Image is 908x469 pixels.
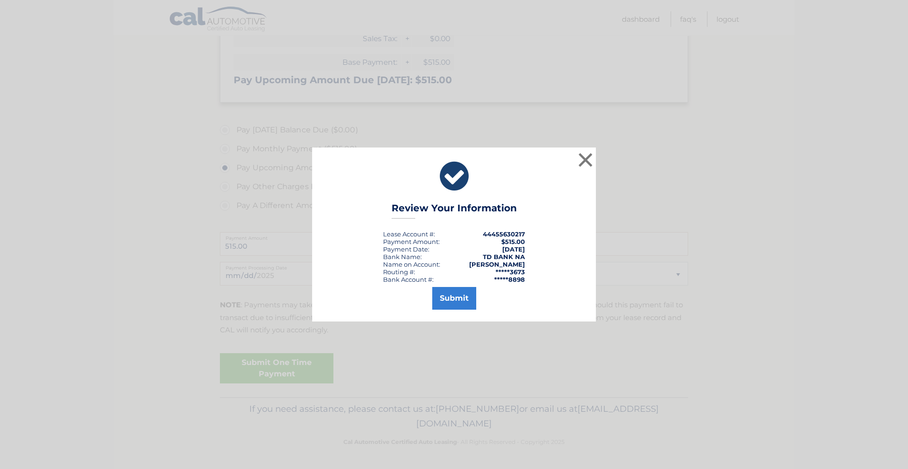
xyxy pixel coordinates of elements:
span: $515.00 [501,238,525,245]
div: Payment Amount: [383,238,440,245]
div: : [383,245,429,253]
div: Routing #: [383,268,415,276]
div: Lease Account #: [383,230,435,238]
h3: Review Your Information [392,202,517,219]
div: Name on Account: [383,261,440,268]
strong: TD BANK NA [483,253,525,261]
button: × [576,150,595,169]
strong: [PERSON_NAME] [469,261,525,268]
div: Bank Account #: [383,276,434,283]
span: [DATE] [502,245,525,253]
strong: 44455630217 [483,230,525,238]
div: Bank Name: [383,253,422,261]
button: Submit [432,287,476,310]
span: Payment Date [383,245,428,253]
